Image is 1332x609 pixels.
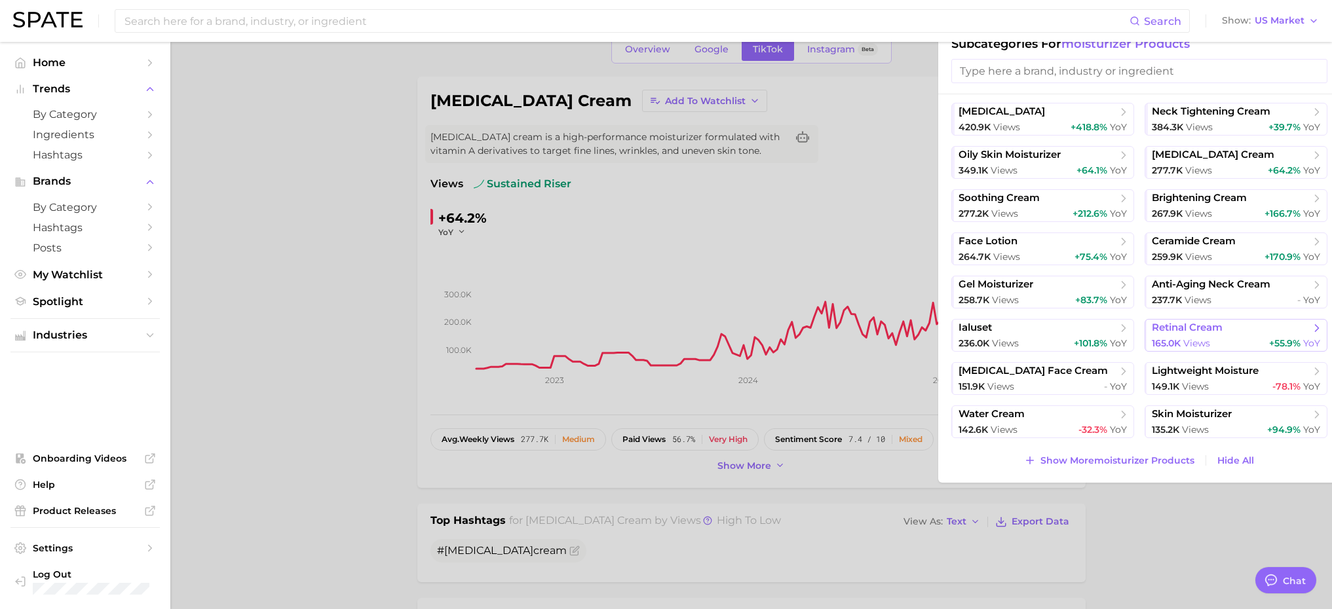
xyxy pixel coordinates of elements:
span: -32.3% [1078,424,1107,435]
span: 349.1k [959,164,988,176]
a: Log out. Currently logged in with e-mail farnell.ar@pg.com. [10,564,160,599]
span: Onboarding Videos [33,452,138,464]
span: Spotlight [33,295,138,308]
span: Show [1222,17,1251,24]
span: YoY [1110,337,1127,349]
span: YoY [1110,424,1127,435]
span: +39.7% [1268,121,1301,133]
span: YoY [1303,208,1320,219]
span: +94.9% [1267,424,1301,435]
span: +83.7% [1075,294,1107,306]
button: gel moisturizer258.7k views+83.7% YoY [951,276,1134,308]
span: 237.7k [1152,294,1182,306]
h1: Subcategories for [951,37,1327,51]
span: YoY [1303,164,1320,176]
span: 151.9k [959,380,985,392]
span: Help [33,479,138,490]
span: YoY [1110,121,1127,133]
span: views [1185,251,1212,263]
span: face lotion [959,235,1018,248]
span: Product Releases [33,505,138,517]
span: YoY [1303,380,1320,392]
a: Posts [10,238,160,258]
span: Settings [33,542,138,554]
span: views [993,121,1020,133]
button: lightweight moisture149.1k views-78.1% YoY [1145,362,1327,395]
span: Posts [33,242,138,254]
button: skin moisturizer135.2k views+94.9% YoY [1145,405,1327,438]
span: moisturizer products [1061,37,1190,51]
span: soothing cream [959,192,1040,204]
span: by Category [33,108,138,120]
a: My Watchlist [10,265,160,285]
span: Hashtags [33,221,138,234]
span: Ingredients [33,128,138,141]
span: -78.1% [1272,380,1301,392]
span: gel moisturizer [959,278,1033,291]
a: Hashtags [10,145,160,165]
span: 264.7k [959,251,991,263]
button: Brands [10,172,160,191]
button: ceramide cream259.9k views+170.9% YoY [1145,232,1327,265]
span: +64.1% [1076,164,1107,176]
span: YoY [1303,121,1320,133]
span: views [1185,208,1212,219]
span: Home [33,56,138,69]
span: [MEDICAL_DATA] face cream [959,365,1108,377]
span: Hide All [1217,455,1254,466]
span: YoY [1110,164,1127,176]
span: anti-aging neck cream [1152,278,1270,291]
span: 277.2k [959,208,989,219]
a: by Category [10,104,160,124]
span: views [993,251,1020,263]
span: Industries [33,329,138,341]
button: Hide All [1214,452,1257,470]
button: face lotion264.7k views+75.4% YoY [951,232,1134,265]
span: 277.7k [1152,164,1183,176]
span: by Category [33,201,138,213]
button: [MEDICAL_DATA] face cream151.9k views- YoY [951,362,1134,395]
button: ShowUS Market [1219,12,1322,29]
button: Industries [10,325,160,345]
a: Spotlight [10,291,160,312]
span: 236.0k [959,337,989,349]
span: brightening cream [1152,192,1247,204]
button: [MEDICAL_DATA]420.9k views+418.8% YoY [951,103,1134,136]
a: by Category [10,197,160,217]
a: Ingredients [10,124,160,145]
span: views [991,208,1018,219]
span: +55.9% [1269,337,1301,349]
span: YoY [1303,337,1320,349]
input: Type here a brand, industry or ingredient [951,59,1327,83]
span: views [987,380,1014,392]
img: SPATE [13,12,83,28]
span: views [991,424,1018,435]
span: 420.9k [959,121,991,133]
span: +166.7% [1265,208,1301,219]
span: 135.2k [1152,424,1179,435]
span: skin moisturizer [1152,408,1232,420]
span: Log Out [33,568,149,580]
span: YoY [1110,208,1127,219]
button: Trends [10,79,160,99]
span: 259.9k [1152,251,1183,263]
span: YoY [1303,424,1320,435]
a: Help [10,475,160,494]
button: ialuset236.0k views+101.8% YoY [951,319,1134,352]
span: Show More moisturizer products [1040,455,1194,466]
input: Search here for a brand, industry, or ingredient [123,10,1130,32]
span: views [1182,424,1209,435]
span: views [1185,164,1212,176]
span: oily skin moisturizer [959,149,1061,161]
button: [MEDICAL_DATA] cream277.7k views+64.2% YoY [1145,146,1327,179]
span: - [1104,380,1107,392]
span: Search [1144,15,1181,28]
button: neck tightening cream384.3k views+39.7% YoY [1145,103,1327,136]
span: [MEDICAL_DATA] cream [1152,149,1274,161]
span: +101.8% [1074,337,1107,349]
span: retinal cream [1152,322,1223,334]
span: Hashtags [33,149,138,161]
span: lightweight moisture [1152,365,1259,377]
span: 258.7k [959,294,989,306]
span: water cream [959,408,1025,420]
